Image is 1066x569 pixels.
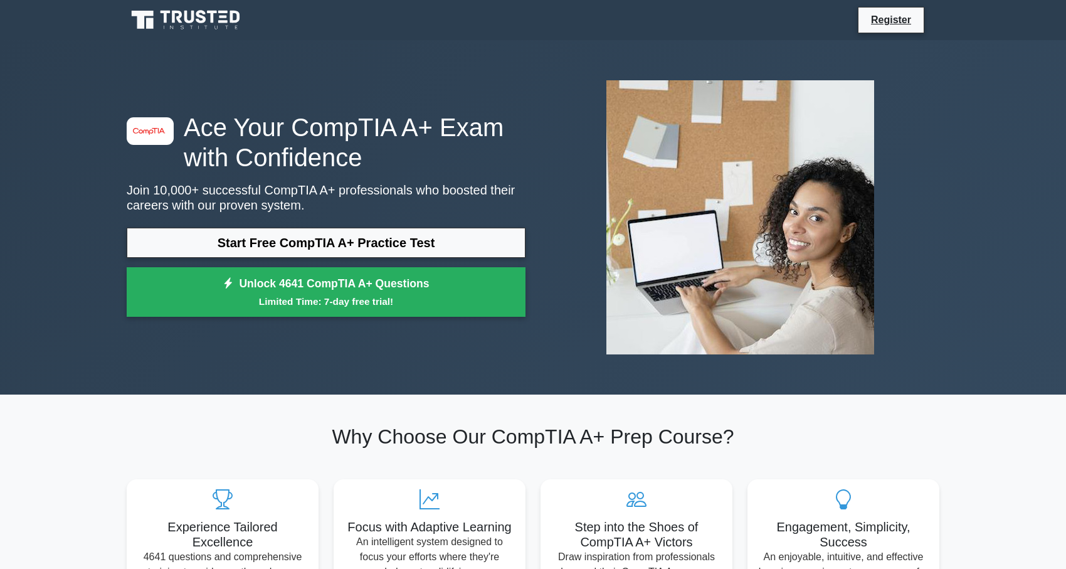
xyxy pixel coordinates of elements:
h2: Why Choose Our CompTIA A+ Prep Course? [127,425,939,449]
h5: Engagement, Simplicity, Success [757,519,929,550]
a: Unlock 4641 CompTIA A+ QuestionsLimited Time: 7-day free trial! [127,267,525,317]
h1: Ace Your CompTIA A+ Exam with Confidence [127,112,525,173]
p: Join 10,000+ successful CompTIA A+ professionals who boosted their careers with our proven system. [127,183,525,213]
a: Start Free CompTIA A+ Practice Test [127,228,525,258]
h5: Experience Tailored Excellence [137,519,309,550]
h5: Focus with Adaptive Learning [344,519,515,534]
h5: Step into the Shoes of CompTIA A+ Victors [551,519,722,550]
a: Register [863,12,919,28]
small: Limited Time: 7-day free trial! [142,294,510,309]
